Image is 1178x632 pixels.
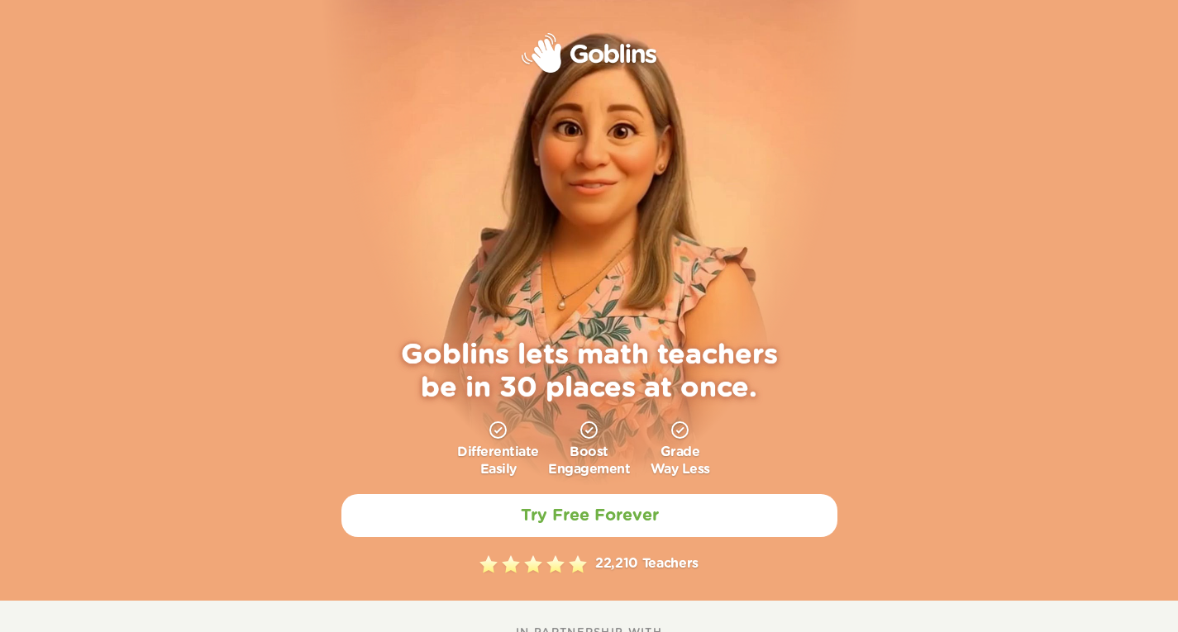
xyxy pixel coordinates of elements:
[595,554,699,575] p: 22,210 Teachers
[651,444,710,478] p: Grade Way Less
[457,444,539,478] p: Differentiate Easily
[520,506,658,525] h2: Try Free Forever
[341,494,837,537] a: Try Free Forever
[548,444,630,478] p: Boost Engagement
[383,339,796,406] h1: Goblins lets math teachers be in 30 places at once.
